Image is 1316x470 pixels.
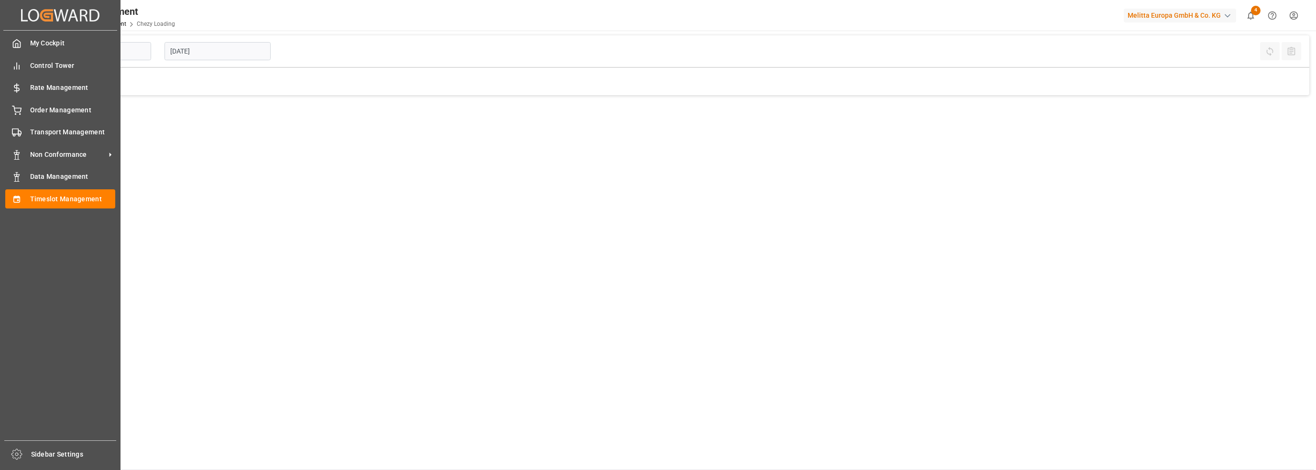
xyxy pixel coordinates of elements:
[5,189,115,208] a: Timeslot Management
[164,42,271,60] input: DD-MM-YYYY
[30,61,116,71] span: Control Tower
[1124,6,1240,24] button: Melitta Europa GmbH & Co. KG
[5,78,115,97] a: Rate Management
[31,449,117,459] span: Sidebar Settings
[1124,9,1236,22] div: Melitta Europa GmbH & Co. KG
[30,127,116,137] span: Transport Management
[1240,5,1261,26] button: show 4 new notifications
[5,167,115,186] a: Data Management
[30,194,116,204] span: Timeslot Management
[5,56,115,75] a: Control Tower
[1251,6,1261,15] span: 4
[5,100,115,119] a: Order Management
[1261,5,1283,26] button: Help Center
[30,83,116,93] span: Rate Management
[5,123,115,142] a: Transport Management
[30,150,106,160] span: Non Conformance
[30,38,116,48] span: My Cockpit
[30,172,116,182] span: Data Management
[30,105,116,115] span: Order Management
[5,34,115,53] a: My Cockpit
